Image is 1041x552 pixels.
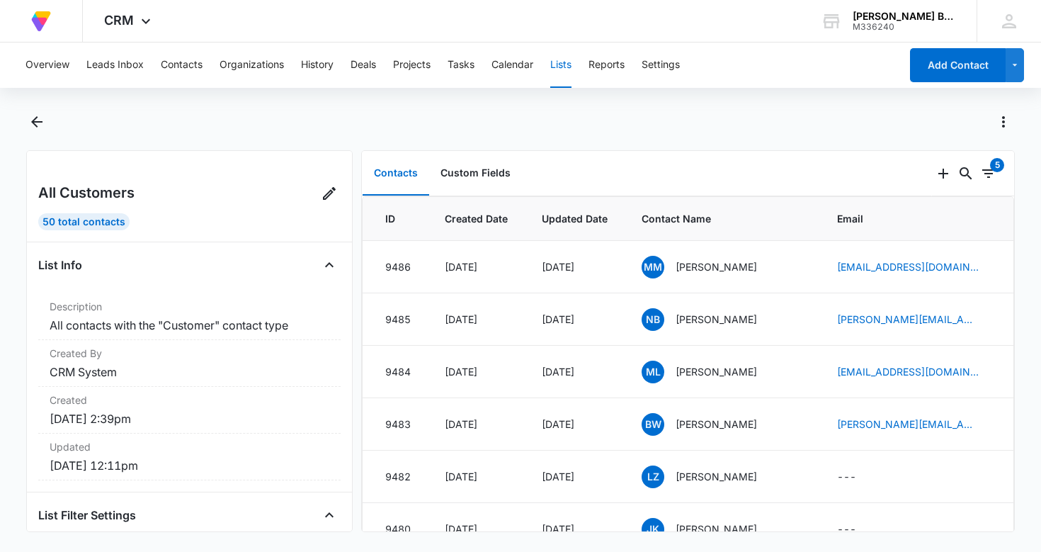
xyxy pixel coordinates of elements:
div: 9483 [385,417,411,432]
div: [DATE] [542,522,608,536]
span: Created Date [445,211,508,226]
span: BW [642,413,664,436]
div: Created ByCRM System [38,340,341,387]
span: CRM [104,13,134,28]
div: 50 Total Contacts [38,213,130,230]
button: Contacts [363,152,429,196]
a: [EMAIL_ADDRESS][DOMAIN_NAME] [837,364,979,379]
div: [DATE] [445,312,508,327]
button: Tasks [448,43,474,88]
div: [DATE] [445,469,508,484]
button: Remove [1013,517,1035,540]
button: Filters [977,162,1000,185]
dd: [DATE] 2:39pm [50,410,330,427]
button: Organizations [220,43,284,88]
p: [PERSON_NAME] [676,469,757,484]
div: 9485 [385,312,411,327]
button: Calendar [491,43,533,88]
button: Close [318,504,341,526]
div: [DATE] [542,259,608,274]
button: Back [26,111,48,133]
div: 5 items [990,158,1004,172]
div: [DATE] [542,417,608,432]
button: Overview [25,43,69,88]
div: 9480 [385,522,411,536]
button: Deals [351,43,376,88]
div: [DATE] [542,469,608,484]
button: Remove [1013,308,1035,330]
span: Contact Name [642,211,803,226]
button: Lists [550,43,571,88]
h4: List Filter Settings [38,507,136,524]
a: [PERSON_NAME][EMAIL_ADDRESS][DOMAIN_NAME] [837,417,979,432]
span: LZ [642,466,664,488]
dt: Updated [50,439,330,454]
dt: Created [50,393,330,407]
button: Remove [1013,412,1035,435]
a: [EMAIL_ADDRESS][DOMAIN_NAME] [837,259,979,274]
button: Projects [393,43,431,88]
div: [DATE] [445,417,508,432]
div: Updated[DATE] 12:11pm [38,434,341,480]
div: [DATE] [445,522,508,536]
p: [PERSON_NAME] [676,417,757,432]
button: Reports [588,43,625,88]
button: Add Contact [910,48,1006,82]
h4: List Info [38,257,82,274]
span: ML [642,361,664,383]
button: Remove [1013,465,1035,488]
button: Contacts [161,43,203,88]
span: Email [837,211,979,226]
span: MM [642,256,664,278]
button: Settings [642,43,680,88]
p: [PERSON_NAME] [676,522,757,536]
div: Created[DATE] 2:39pm [38,387,341,434]
img: Volusion [28,9,54,34]
button: Custom Fields [429,152,522,196]
span: Updated Date [542,211,608,226]
div: account id [853,22,956,32]
dd: CRM System [50,364,330,381]
a: [PERSON_NAME][EMAIL_ADDRESS][DOMAIN_NAME] [837,312,979,327]
button: Leads Inbox [86,43,144,88]
span: JK [642,518,664,541]
div: [DATE] [542,312,608,327]
td: --- [820,451,996,503]
dd: All contacts with the "Customer" contact type [50,317,330,334]
button: Search... [955,162,977,185]
button: Close [318,254,341,276]
div: [DATE] [542,364,608,379]
div: 9484 [385,364,411,379]
div: [DATE] [445,259,508,274]
button: Add [932,162,955,185]
div: [DATE] [445,364,508,379]
div: account name [853,11,956,22]
dd: [DATE] 12:11pm [50,457,330,474]
button: Actions [992,111,1015,133]
span: NB [642,308,664,331]
span: ID [385,211,411,226]
div: 9486 [385,259,411,274]
p: [PERSON_NAME] [676,364,757,379]
div: DescriptionAll contacts with the "Customer" contact type [38,293,341,340]
button: Remove [1013,255,1035,278]
dt: Description [50,299,330,314]
button: History [301,43,334,88]
dt: Created By [50,346,330,361]
p: [PERSON_NAME] [676,312,757,327]
button: Remove [1013,360,1035,383]
div: 9482 [385,469,411,484]
h2: All Customers [38,182,135,203]
p: [PERSON_NAME] [676,259,757,274]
